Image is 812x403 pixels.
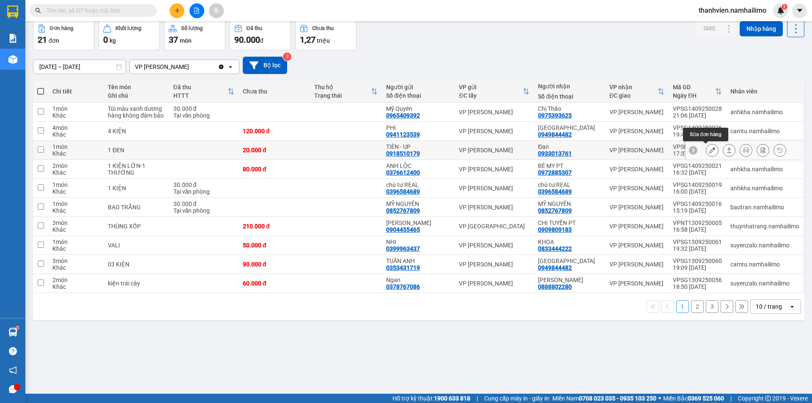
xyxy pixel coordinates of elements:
[230,20,291,50] button: Đã thu90.000đ
[52,207,99,214] div: Khác
[135,63,189,71] div: VP [PERSON_NAME]
[243,57,287,74] button: Bộ lọc
[538,245,572,252] div: 0833444222
[538,169,572,176] div: 0972885307
[213,8,219,14] span: aim
[173,200,234,207] div: 30.000 đ
[723,144,735,156] div: Giao hàng
[730,204,799,211] div: baotran.namhailimo
[169,35,178,45] span: 37
[108,280,165,287] div: kiện trái cây
[173,188,234,195] div: Tại văn phòng
[52,169,99,176] div: Khác
[386,150,420,157] div: 0918510179
[609,242,664,249] div: VP [PERSON_NAME]
[673,258,722,264] div: VPSG1309250060
[7,8,20,17] span: Gửi:
[796,7,804,14] span: caret-down
[386,277,451,283] div: Ngan
[52,258,99,264] div: 3 món
[459,84,523,90] div: VP gửi
[243,261,306,268] div: 90.000 đ
[730,261,799,268] div: camtu.namhailimo
[730,185,799,192] div: anhkha.namhailimo
[227,63,234,70] svg: open
[609,261,664,268] div: VP [PERSON_NAME]
[730,128,799,134] div: camtu.namhailimo
[609,84,658,90] div: VP nhận
[765,395,771,401] span: copyright
[8,328,17,337] img: warehouse-icon
[538,283,572,290] div: 0888802280
[243,128,306,134] div: 120.000 đ
[673,112,722,119] div: 21:06 [DATE]
[538,124,601,131] div: THÁI HÒA
[173,92,228,99] div: HTTT
[459,92,523,99] div: ĐC lấy
[218,63,225,70] svg: Clear value
[108,242,165,249] div: VALI
[52,264,99,271] div: Khác
[673,84,715,90] div: Mã GD
[459,261,529,268] div: VP [PERSON_NAME]
[108,147,165,154] div: 1 ĐEN
[434,395,470,402] strong: 1900 633 818
[108,261,165,268] div: 03 KIỆN
[52,150,99,157] div: Khác
[386,219,451,226] div: HÙNG HUYỀN
[7,5,18,18] img: logo-vxr
[609,223,664,230] div: VP [PERSON_NAME]
[386,245,420,252] div: 0399963437
[174,8,180,14] span: plus
[673,181,722,188] div: VPSG1409250019
[52,88,99,95] div: Chi tiết
[312,25,334,31] div: Chưa thu
[314,92,370,99] div: Trạng thái
[52,277,99,283] div: 2 món
[6,55,76,65] div: 40.000
[538,258,601,264] div: THÁI HÒA
[194,8,200,14] span: file-add
[108,128,165,134] div: 4 KIỆN
[782,4,787,10] sup: 1
[103,35,108,45] span: 0
[164,20,225,50] button: Số lượng37món
[730,280,799,287] div: xuyenzalo.namhailimo
[49,37,59,44] span: đơn
[9,366,17,374] span: notification
[663,394,724,403] span: Miền Bắc
[459,109,529,115] div: VP [PERSON_NAME]
[392,394,470,403] span: Hỗ trợ kỹ thuật:
[9,347,17,355] span: question-circle
[52,131,99,138] div: Khác
[609,109,664,115] div: VP [PERSON_NAME]
[609,204,664,211] div: VP [PERSON_NAME]
[459,147,529,154] div: VP [PERSON_NAME]
[673,124,722,131] div: VPSG1409250026
[190,63,191,71] input: Selected VP Phan Thiết.
[173,84,228,90] div: Đã thu
[81,7,149,27] div: VP [PERSON_NAME]
[609,147,664,154] div: VP [PERSON_NAME]
[386,112,420,119] div: 0965409392
[310,80,381,103] th: Toggle SortBy
[455,80,534,103] th: Toggle SortBy
[609,280,664,287] div: VP [PERSON_NAME]
[538,105,601,112] div: Chị Thảo
[538,188,572,195] div: 0396584689
[538,83,601,90] div: Người nhận
[47,6,146,15] input: Tìm tên, số ĐT hoặc mã đơn
[538,264,572,271] div: 0949844482
[386,169,420,176] div: 0376612400
[538,150,572,157] div: 0933013761
[52,239,99,245] div: 1 món
[386,264,420,271] div: 0353431719
[108,84,165,90] div: Tên món
[538,226,572,233] div: 0909809183
[538,207,572,214] div: 0852767809
[477,394,478,403] span: |
[676,300,689,313] button: 1
[33,20,94,50] button: Đơn hàng21đơn
[386,207,420,214] div: 0852767809
[169,80,239,103] th: Toggle SortBy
